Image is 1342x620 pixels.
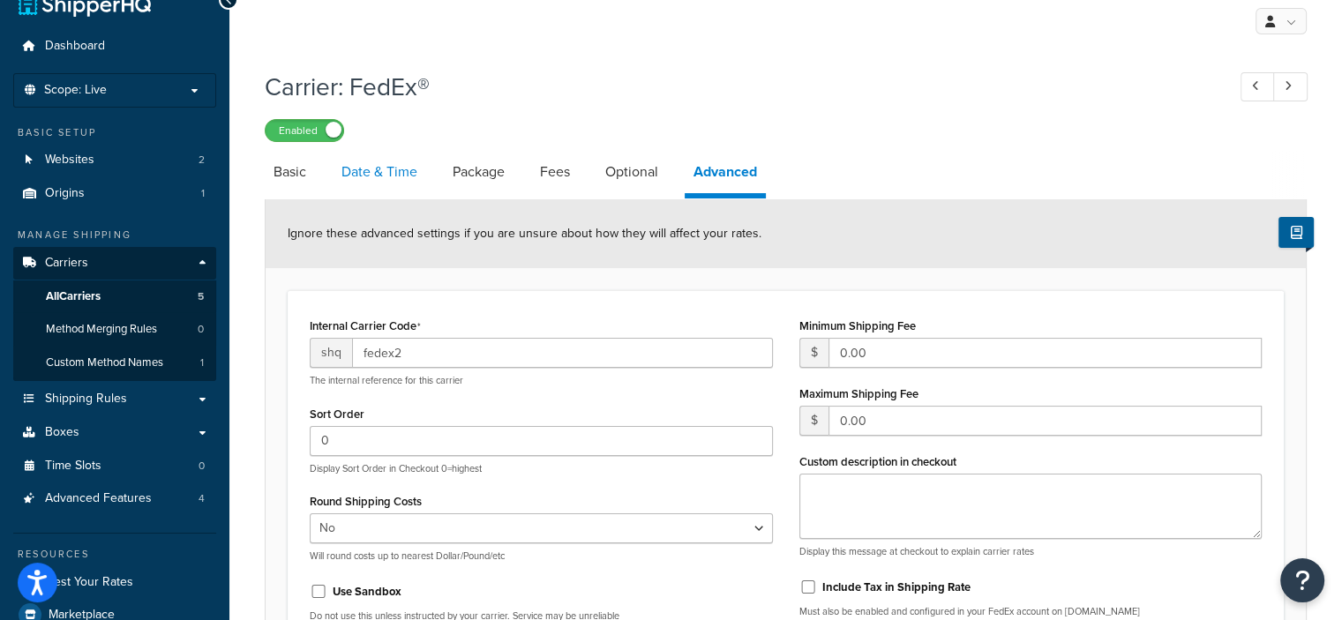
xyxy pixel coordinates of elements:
a: Custom Method Names1 [13,347,216,379]
span: 4 [199,491,205,506]
label: Sort Order [310,407,364,421]
span: 0 [199,459,205,474]
div: Manage Shipping [13,228,216,243]
span: Shipping Rules [45,392,127,407]
span: Method Merging Rules [46,322,157,337]
label: Internal Carrier Code [310,319,421,333]
span: shq [310,338,352,368]
span: Custom Method Names [46,355,163,370]
span: 5 [198,289,204,304]
label: Round Shipping Costs [310,495,422,508]
a: Time Slots0 [13,450,216,482]
p: Will round costs up to nearest Dollar/Pound/etc [310,549,773,563]
label: Enabled [266,120,343,141]
p: Must also be enabled and configured in your FedEx account on [DOMAIN_NAME] [799,605,1263,618]
a: Advanced Features4 [13,482,216,515]
a: Advanced [685,151,766,198]
p: The internal reference for this carrier [310,374,773,387]
div: Resources [13,547,216,562]
li: Carriers [13,247,216,381]
span: Time Slots [45,459,101,474]
a: Test Your Rates [13,566,216,598]
a: Shipping Rules [13,383,216,415]
a: Optional [596,151,667,193]
span: Carriers [45,256,88,271]
a: Next Record [1273,72,1308,101]
label: Use Sandbox [333,584,401,600]
span: 1 [201,186,205,201]
p: Display this message at checkout to explain carrier rates [799,545,1263,558]
a: Date & Time [333,151,426,193]
span: Origins [45,186,85,201]
a: Websites2 [13,144,216,176]
span: 2 [199,153,205,168]
span: Test Your Rates [49,575,133,590]
li: Websites [13,144,216,176]
button: Open Resource Center [1280,558,1324,602]
a: Method Merging Rules0 [13,313,216,346]
span: $ [799,338,828,368]
a: Dashboard [13,30,216,63]
a: Previous Record [1241,72,1275,101]
div: Basic Setup [13,125,216,140]
li: Time Slots [13,450,216,482]
a: Boxes [13,416,216,449]
a: Fees [531,151,579,193]
a: Carriers [13,247,216,280]
span: Websites [45,153,94,168]
h1: Carrier: FedEx® [265,70,1208,104]
a: AllCarriers5 [13,280,216,313]
span: Dashboard [45,39,105,54]
span: All Carriers [46,289,101,304]
a: Basic [265,151,315,193]
li: Advanced Features [13,482,216,515]
span: 0 [198,322,204,337]
a: Origins1 [13,177,216,210]
button: Show Help Docs [1278,217,1314,248]
span: 1 [200,355,204,370]
span: Boxes [45,425,79,440]
li: Custom Method Names [13,347,216,379]
span: $ [799,406,828,436]
label: Minimum Shipping Fee [799,319,916,332]
label: Custom description in checkout [799,455,956,468]
label: Include Tax in Shipping Rate [822,579,971,595]
a: Package [444,151,514,193]
span: Advanced Features [45,491,152,506]
p: Display Sort Order in Checkout 0=highest [310,462,773,475]
li: Method Merging Rules [13,313,216,346]
span: Scope: Live [44,83,107,98]
span: Ignore these advanced settings if you are unsure about how they will affect your rates. [288,224,761,243]
label: Maximum Shipping Fee [799,387,918,400]
li: Origins [13,177,216,210]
